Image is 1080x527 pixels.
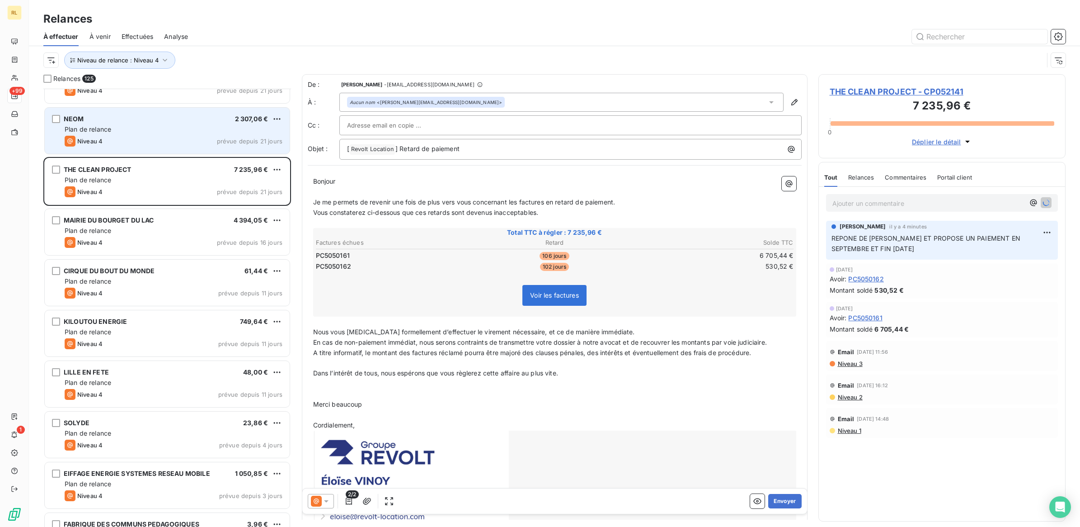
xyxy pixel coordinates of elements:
[65,125,111,133] span: Plan de relance
[219,442,282,449] span: prévue depuis 4 jours
[838,348,855,356] span: Email
[77,442,103,449] span: Niveau 4
[313,421,355,429] span: Cordialement,
[240,318,268,325] span: 749,64 €
[243,419,268,427] span: 23,86 €
[857,416,889,422] span: [DATE] 14:48
[830,285,873,295] span: Montant soldé
[313,198,615,206] span: Je me permets de revenir une fois de plus vers vous concernant les factures en retard de paiement.
[308,145,328,152] span: Objet :
[838,382,855,389] span: Email
[218,391,282,398] span: prévue depuis 11 jours
[313,177,336,185] span: Bonjour
[837,360,863,367] span: Niveau 3
[218,290,282,297] span: prévue depuis 11 jours
[65,379,111,386] span: Plan de relance
[77,391,103,398] span: Niveau 4
[217,138,282,145] span: prévue depuis 21 jours
[164,32,188,41] span: Analyse
[316,262,351,271] span: PC5050162
[313,349,751,356] span: A titre informatif, le montant des factures réclamé pourra être majoré des clauses pénales, des i...
[909,137,975,147] button: Déplier le détail
[313,338,767,346] span: En cas de non-paiement immédiat, nous serons contraints de transmettre votre dossier à notre avoc...
[540,252,569,260] span: 106 jours
[874,324,909,334] span: 6 705,44 €
[308,80,339,89] span: De :
[77,340,103,347] span: Niveau 4
[848,313,882,323] span: PC5050161
[65,480,111,488] span: Plan de relance
[82,75,95,83] span: 125
[912,29,1047,44] input: Rechercher
[235,115,268,123] span: 2 307,06 €
[824,174,838,181] span: Tout
[830,85,1055,98] span: THE CLEAN PROJECT - CP052141
[315,238,474,247] th: Factures échues
[848,174,874,181] span: Relances
[77,239,103,246] span: Niveau 4
[313,209,539,216] span: Vous constaterez ci-dessous que ces retards sont devenus inacceptables.
[43,89,291,527] div: grid
[244,267,268,275] span: 61,44 €
[540,263,569,271] span: 102 jours
[347,119,444,132] input: Adresse email en copie ...
[313,328,635,336] span: Nous vous [MEDICAL_DATA] formellement d’effectuer le virement nécessaire, et ce de manière immédi...
[347,145,349,152] span: [
[64,166,131,173] span: THE CLEAN PROJECT
[1049,496,1071,518] div: Open Intercom Messenger
[65,429,111,437] span: Plan de relance
[384,82,474,87] span: - [EMAIL_ADDRESS][DOMAIN_NAME]
[122,32,154,41] span: Effectuées
[635,251,794,261] td: 6 705,44 €
[65,227,111,234] span: Plan de relance
[395,145,460,152] span: ] Retard de paiement
[64,419,89,427] span: SOLYDE
[77,57,159,64] span: Niveau de relance : Niveau 4
[64,52,175,69] button: Niveau de relance : Niveau 4
[43,11,92,27] h3: Relances
[77,290,103,297] span: Niveau 4
[217,239,282,246] span: prévue depuis 16 jours
[836,267,853,272] span: [DATE]
[831,234,1023,252] span: REPONE DE [PERSON_NAME] ET PROPOSE UN PAIEMENT EN SEPTEMBRE ET FIN [DATE]
[308,98,339,107] label: À :
[350,144,395,155] span: Revolt Location
[837,427,861,434] span: Niveau 1
[857,349,888,355] span: [DATE] 11:56
[64,267,155,275] span: CIRQUE DU BOUT DU MONDE
[64,368,109,376] span: LILLE EN FETE
[840,223,886,231] span: [PERSON_NAME]
[65,176,111,184] span: Plan de relance
[838,415,855,423] span: Email
[836,306,853,311] span: [DATE]
[308,121,339,130] label: Cc :
[77,492,103,499] span: Niveau 4
[64,470,210,477] span: EIFFAGE ENERGIE SYSTEMES RESEAU MOBILE
[234,216,268,224] span: 4 394,05 €
[830,324,873,334] span: Montant soldé
[17,426,25,434] span: 1
[475,238,634,247] th: Retard
[65,277,111,285] span: Plan de relance
[635,238,794,247] th: Solde TTC
[316,251,350,260] span: PC5050161
[65,328,111,336] span: Plan de relance
[217,188,282,195] span: prévue depuis 21 jours
[234,166,268,173] span: 7 235,96 €
[830,98,1055,116] h3: 7 235,96 €
[313,400,362,408] span: Merci beaucoup
[53,74,80,83] span: Relances
[219,492,282,499] span: prévue depuis 3 jours
[848,274,883,284] span: PC5050162
[43,32,79,41] span: À effectuer
[77,138,103,145] span: Niveau 4
[218,340,282,347] span: prévue depuis 11 jours
[635,261,794,271] td: 530,52 €
[313,369,558,377] span: Dans l’intérêt de tous, nous espérons que vous règlerez cette affaire au plus vite.
[885,174,926,181] span: Commentaires
[243,368,268,376] span: 48,00 €
[89,32,111,41] span: À venir
[77,188,103,195] span: Niveau 4
[64,216,154,224] span: MAIRIE DU BOURGET DU LAC
[889,224,926,229] span: il y a 4 minutes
